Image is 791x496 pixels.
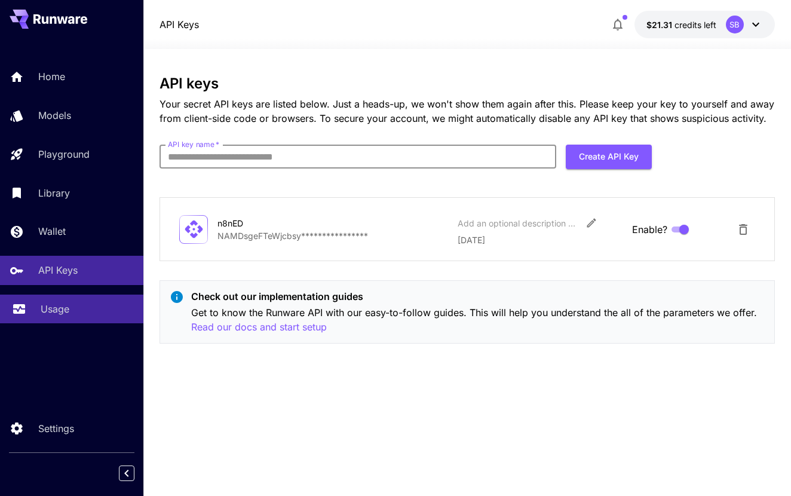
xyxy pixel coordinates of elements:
div: Collapse sidebar [128,463,143,484]
p: Home [38,69,65,84]
p: Models [38,108,71,123]
p: API Keys [38,263,78,277]
p: Check out our implementation guides [191,289,765,304]
div: n8nED [217,217,337,229]
h3: API keys [160,75,775,92]
span: Enable? [632,222,667,237]
label: API key name [168,139,219,149]
div: Add an optional description or comment [458,217,577,229]
button: Edit [581,212,602,234]
nav: breadcrumb [160,17,199,32]
p: Get to know the Runware API with our easy-to-follow guides. This will help you understand the all... [191,305,765,335]
div: SB [726,16,744,33]
button: Create API Key [566,145,652,169]
div: $21.3138 [646,19,716,31]
p: Usage [41,302,69,316]
p: Library [38,186,70,200]
button: Read our docs and start setup [191,320,327,335]
button: Delete API Key [731,218,755,241]
button: $21.3138SB [634,11,775,38]
p: Playground [38,147,90,161]
a: API Keys [160,17,199,32]
p: Your secret API keys are listed below. Just a heads-up, we won't show them again after this. Plea... [160,97,775,125]
p: [DATE] [458,234,623,246]
span: $21.31 [646,20,675,30]
p: Wallet [38,224,66,238]
p: Settings [38,421,74,436]
button: Collapse sidebar [119,466,134,481]
span: credits left [675,20,716,30]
